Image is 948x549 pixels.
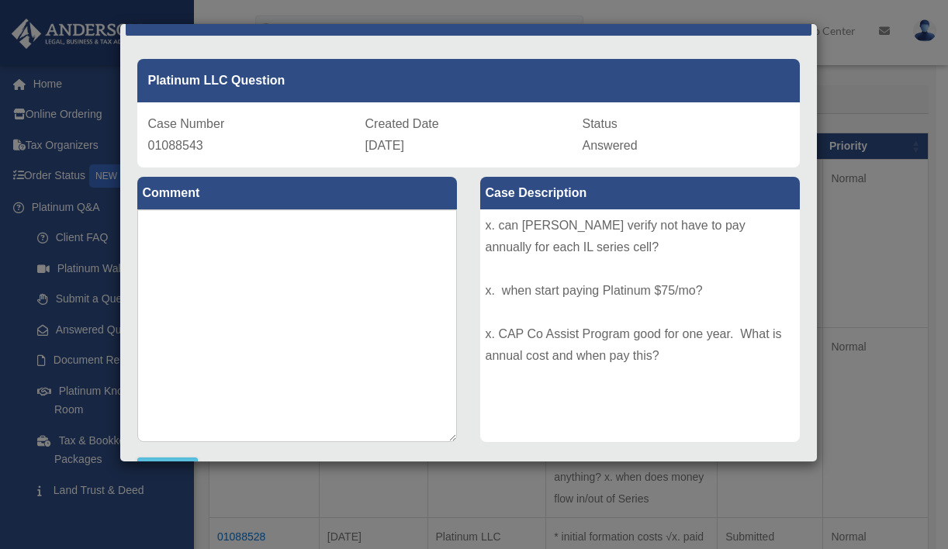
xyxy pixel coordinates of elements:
div: Platinum LLC Question [137,59,800,102]
span: [DATE] [365,139,404,152]
span: 01088543 [148,139,203,152]
span: Status [583,117,618,130]
span: Answered [583,139,638,152]
label: Case Description [480,177,800,209]
div: x. can [PERSON_NAME] verify not have to pay annually for each IL series cell? x. when start payin... [480,209,800,442]
button: Comment [137,457,199,481]
label: Comment [137,177,457,209]
span: Created Date [365,117,439,130]
span: Case Number [148,117,225,130]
